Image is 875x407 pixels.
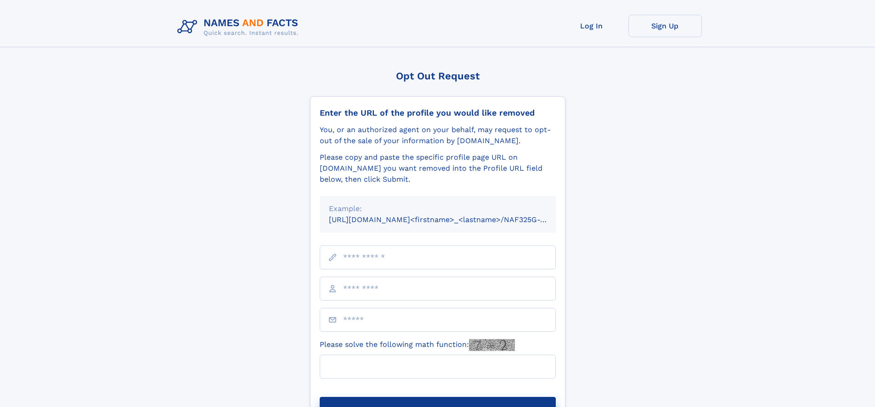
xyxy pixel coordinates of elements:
[329,203,547,214] div: Example:
[320,339,515,351] label: Please solve the following math function:
[555,15,628,37] a: Log In
[320,108,556,118] div: Enter the URL of the profile you would like removed
[174,15,306,39] img: Logo Names and Facts
[628,15,702,37] a: Sign Up
[329,215,573,224] small: [URL][DOMAIN_NAME]<firstname>_<lastname>/NAF325G-xxxxxxxx
[320,124,556,146] div: You, or an authorized agent on your behalf, may request to opt-out of the sale of your informatio...
[320,152,556,185] div: Please copy and paste the specific profile page URL on [DOMAIN_NAME] you want removed into the Pr...
[310,70,565,82] div: Opt Out Request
